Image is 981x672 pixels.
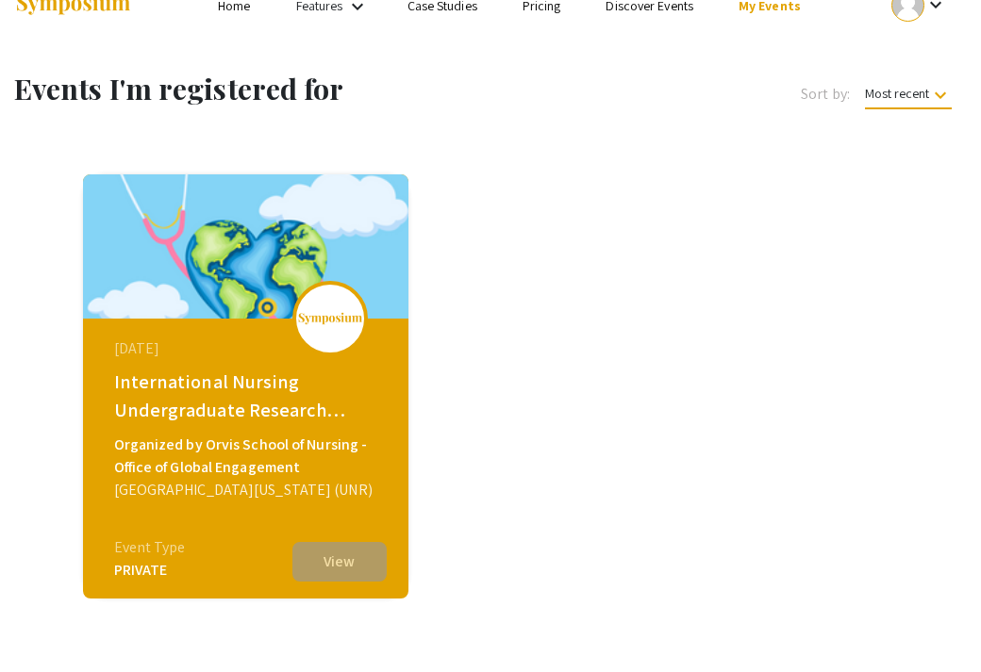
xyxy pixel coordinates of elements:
[801,83,850,106] span: Sort by:
[14,72,558,106] h1: Events I'm registered for
[297,312,363,325] img: logo_v2.png
[114,368,382,424] div: International Nursing Undergraduate Research Symposium (INURS)
[114,559,186,582] div: PRIVATE
[114,337,382,360] div: [DATE]
[114,434,382,479] div: Organized by Orvis School of Nursing - Office of Global Engagement
[929,84,952,107] mat-icon: keyboard_arrow_down
[14,587,80,658] iframe: Chat
[114,479,382,501] div: [GEOGRAPHIC_DATA][US_STATE] (UNR)
[865,85,952,109] span: Most recent
[292,542,387,582] button: View
[83,174,408,319] img: global-connections-in-nursing-philippines-neva_eventCoverPhoto_3453dd__thumb.png
[114,536,186,559] div: Event Type
[850,76,967,110] button: Most recent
